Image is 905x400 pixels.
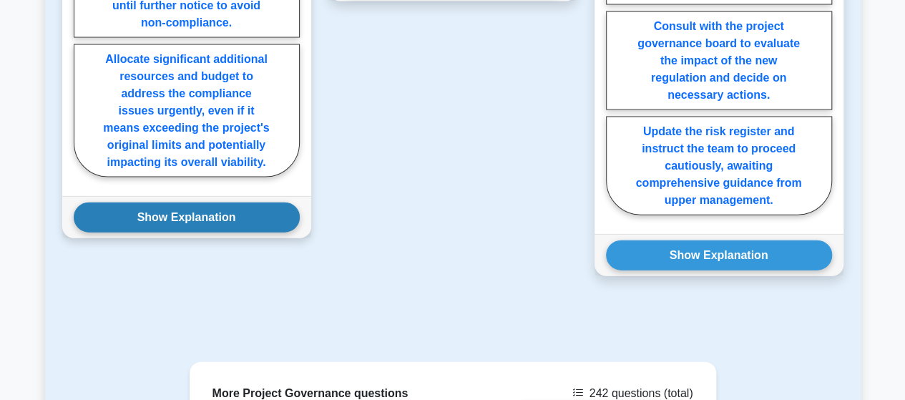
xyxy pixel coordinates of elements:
button: Show Explanation [606,240,832,270]
label: Consult with the project governance board to evaluate the impact of the new regulation and decide... [606,11,832,110]
label: Update the risk register and instruct the team to proceed cautiously, awaiting comprehensive guid... [606,117,832,215]
label: Allocate significant additional resources and budget to address the compliance issues urgently, e... [74,44,300,177]
button: Show Explanation [74,203,300,233]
